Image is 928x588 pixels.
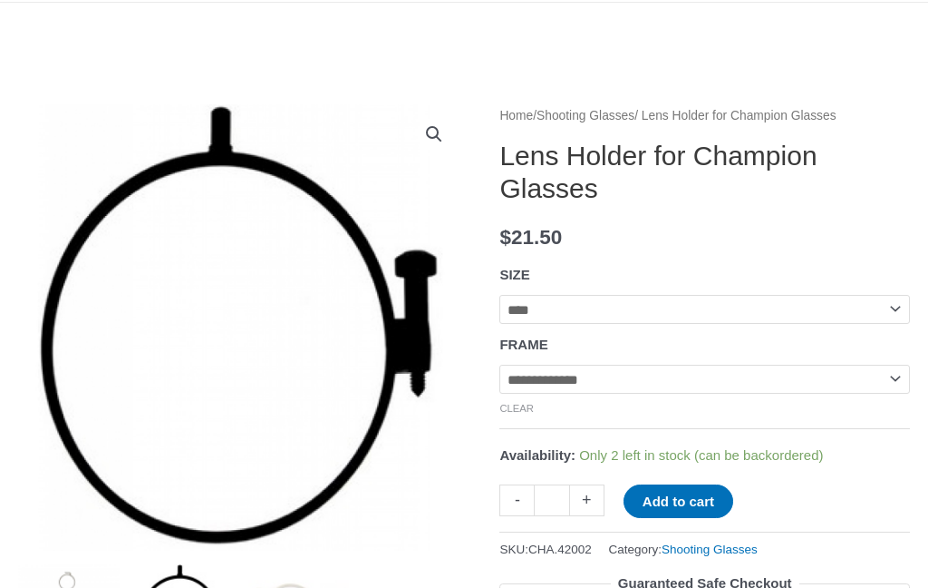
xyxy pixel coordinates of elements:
[499,226,511,249] span: $
[579,447,823,463] span: Only 2 left in stock (can be backordered)
[499,104,910,128] nav: Breadcrumb
[499,447,575,463] span: Availability:
[536,109,634,122] a: Shooting Glasses
[499,485,534,516] a: -
[18,104,464,551] img: Lens Holder for Champion Glasses - Image 2
[608,538,757,561] span: Category:
[623,485,733,518] button: Add to cart
[499,267,529,282] label: SIZE
[499,109,533,122] a: Home
[499,226,562,249] bdi: 21.50
[570,485,604,516] a: +
[499,403,534,414] a: Clear options
[499,140,910,205] h1: Lens Holder for Champion Glasses
[499,538,591,561] span: SKU:
[534,485,569,516] input: Product quantity
[662,543,758,556] a: Shooting Glasses
[528,543,592,556] span: CHA.42002
[418,118,450,151] a: View full-screen image gallery
[499,337,547,352] label: FRAME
